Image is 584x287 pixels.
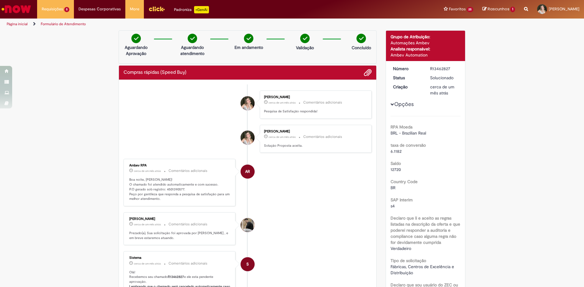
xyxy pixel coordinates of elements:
[300,34,310,43] img: check-circle-green.png
[134,169,161,173] span: cerca de um mês atrás
[130,6,139,12] span: More
[148,4,165,13] img: click_logo_yellow_360x200.png
[134,169,161,173] time: 29/08/2025 19:23:49
[241,218,255,232] div: Marcelo Pereira Borges
[169,222,207,227] small: Comentários adicionais
[549,6,579,12] span: [PERSON_NAME]
[123,70,186,75] h2: Compras rápidas (Speed Buy) Histórico de tíquete
[356,34,366,43] img: check-circle-green.png
[391,197,413,203] b: SAP Interim
[391,52,461,58] div: Ambev Automation
[269,101,296,104] time: 01/09/2025 09:03:02
[134,262,161,265] time: 29/08/2025 14:56:23
[430,66,458,72] div: R13462827
[391,215,460,245] b: Declaro que li e aceito as regras listadas na descrição da oferta e que poderei responder a audit...
[296,45,314,51] p: Validação
[1,3,32,15] img: ServiceNow
[188,34,197,43] img: check-circle-green.png
[168,275,184,279] b: R13462827
[391,185,395,190] span: BR
[467,7,474,12] span: 25
[246,257,249,272] span: S
[241,165,255,179] div: Ambev RPA
[169,261,207,266] small: Comentários adicionais
[391,167,401,172] span: 12720
[134,223,161,226] time: 29/08/2025 14:57:22
[303,100,342,105] small: Comentários adicionais
[264,109,365,114] p: Pesquisa de Satisfação respondida!
[194,6,209,13] p: +GenAi
[391,203,395,209] span: s4
[352,45,371,51] p: Concluído
[64,7,69,12] span: 5
[391,179,418,184] b: Country Code
[303,134,342,139] small: Comentários adicionais
[241,257,255,271] div: System
[430,84,454,96] time: 29/08/2025 14:56:11
[364,69,372,77] button: Adicionar anexos
[391,264,455,275] span: Fábricas, Centros de Excelência e Distribuição
[241,96,255,110] div: Flavia Eduarda Barreto Santanna
[134,262,161,265] span: cerca de um mês atrás
[391,161,401,166] b: Saldo
[174,6,209,13] div: Padroniza
[391,258,426,263] b: Tipo de solicitação
[388,75,426,81] dt: Status
[269,135,296,139] span: cerca de um mês atrás
[121,44,151,56] p: Aguardando Aprovação
[482,6,515,12] a: Rascunhos
[5,19,385,30] ul: Trilhas de página
[129,256,231,260] div: Sistema
[430,75,458,81] div: Solucionado
[391,246,411,251] span: Verdadeiro
[241,131,255,145] div: Flavia Eduarda Barreto Santanna
[245,164,250,179] span: AR
[391,124,412,130] b: RPA Moeda
[269,101,296,104] span: cerca de um mês atrás
[41,22,86,26] a: Formulário de Atendimento
[42,6,63,12] span: Requisições
[388,84,426,90] dt: Criação
[264,130,365,133] div: [PERSON_NAME]
[129,217,231,221] div: [PERSON_NAME]
[244,34,253,43] img: check-circle-green.png
[391,34,461,40] div: Grupo de Atribuição:
[264,143,365,148] p: Solução Proposta aceita.
[391,46,461,52] div: Analista responsável:
[235,44,263,50] p: Em andamento
[430,84,454,96] span: cerca de um mês atrás
[78,6,121,12] span: Despesas Corporativas
[430,84,458,96] div: 29/08/2025 14:56:11
[169,168,207,173] small: Comentários adicionais
[131,34,141,43] img: check-circle-green.png
[391,142,426,148] b: taxa de conversão
[7,22,28,26] a: Página inicial
[391,130,426,136] span: BRL - Brazilian Real
[129,231,231,240] p: Prezado(a), Sua solicitação foi aprovada por [PERSON_NAME] , e em breve estaremos atuando.
[178,44,207,56] p: Aguardando atendimento
[391,40,461,46] div: Automações Ambev
[134,223,161,226] span: cerca de um mês atrás
[449,6,466,12] span: Favoritos
[488,6,509,12] span: Rascunhos
[510,7,515,12] span: 1
[391,149,401,154] span: 6.1182
[129,177,231,201] p: Boa noite, [PERSON_NAME]! O chamado foi atendido automaticamente e com sucesso. P.O gerado sob re...
[129,164,231,167] div: Ambev RPA
[388,66,426,72] dt: Número
[264,95,365,99] div: [PERSON_NAME]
